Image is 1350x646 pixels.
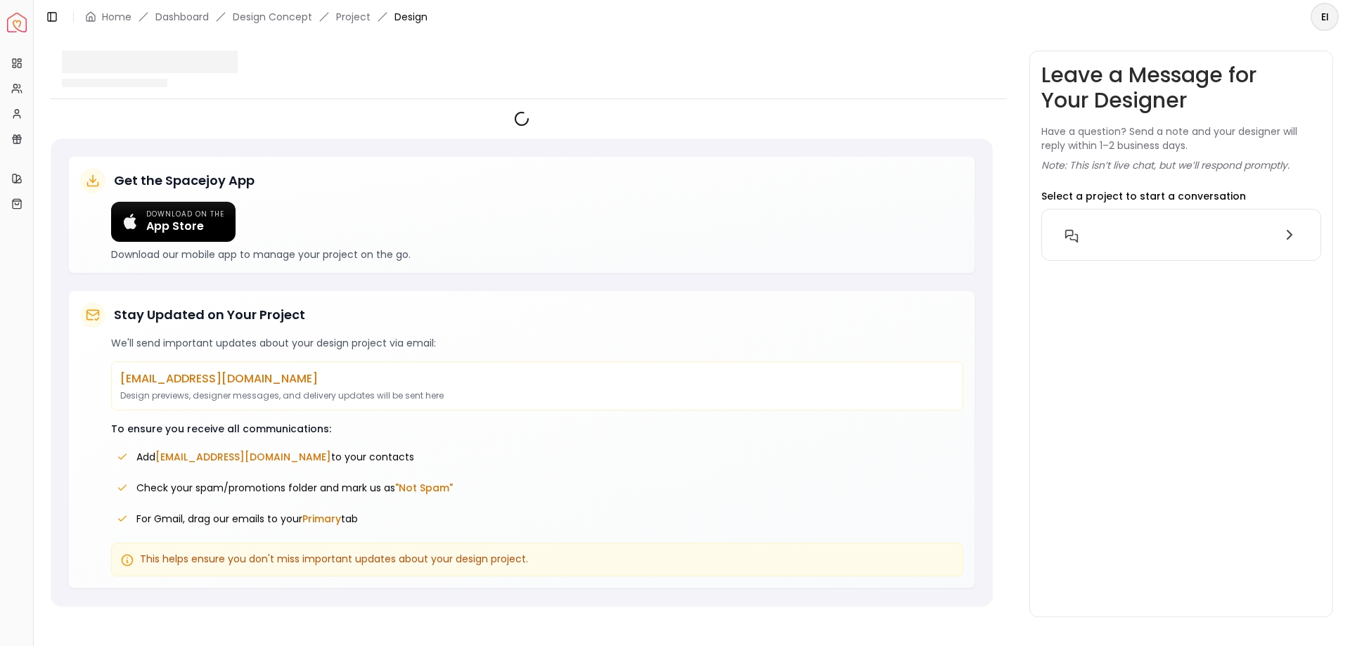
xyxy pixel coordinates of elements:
a: Download on the App Store [111,202,236,242]
span: Add to your contacts [136,450,414,464]
span: App Store [146,219,224,233]
p: To ensure you receive all communications: [111,422,963,436]
h3: Leave a Message for Your Designer [1041,63,1321,113]
span: [EMAIL_ADDRESS][DOMAIN_NAME] [155,450,331,464]
a: Spacejoy [7,13,27,32]
span: "Not Spam" [395,481,453,495]
span: This helps ensure you don't miss important updates about your design project. [140,552,528,566]
a: Home [102,10,131,24]
p: Select a project to start a conversation [1041,189,1246,203]
img: Apple logo [122,214,138,229]
p: Download our mobile app to manage your project on the go. [111,247,963,261]
span: Primary [302,512,341,526]
button: EI [1311,3,1339,31]
li: Design Concept [233,10,312,24]
nav: breadcrumb [85,10,427,24]
p: Note: This isn’t live chat, but we’ll respond promptly. [1041,158,1290,172]
p: Design previews, designer messages, and delivery updates will be sent here [120,390,954,401]
a: Project [336,10,371,24]
span: For Gmail, drag our emails to your tab [136,512,358,526]
span: EI [1312,4,1337,30]
p: We'll send important updates about your design project via email: [111,336,963,350]
span: Design [394,10,427,24]
span: Check your spam/promotions folder and mark us as [136,481,453,495]
img: Spacejoy Logo [7,13,27,32]
p: Have a question? Send a note and your designer will reply within 1–2 business days. [1041,124,1321,153]
h5: Stay Updated on Your Project [114,305,305,325]
a: Dashboard [155,10,209,24]
span: Download on the [146,210,224,219]
h5: Get the Spacejoy App [114,171,255,190]
p: [EMAIL_ADDRESS][DOMAIN_NAME] [120,370,954,387]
